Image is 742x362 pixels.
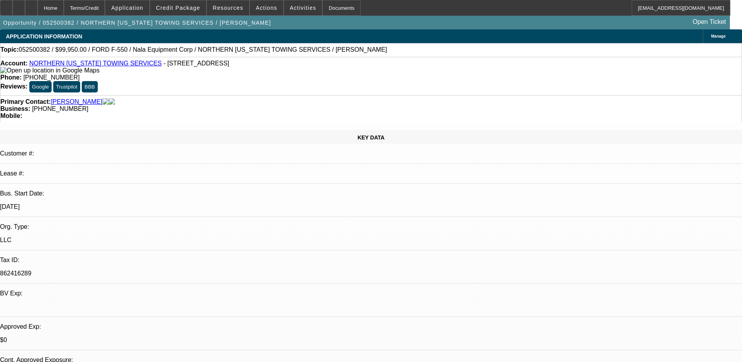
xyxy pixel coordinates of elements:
[0,67,99,74] img: Open up location in Google Maps
[256,5,277,11] span: Actions
[150,0,206,15] button: Credit Package
[690,15,729,29] a: Open Ticket
[19,46,387,53] span: 052500382 / $99,950.00 / FORD F-550 / Nala Equipment Corp / NORTHERN [US_STATE] TOWING SERVICES /...
[0,112,22,119] strong: Mobile:
[6,33,82,40] span: APPLICATION INFORMATION
[207,0,249,15] button: Resources
[102,98,109,105] img: facebook-icon.png
[29,60,162,67] a: NORTHERN [US_STATE] TOWING SERVICES
[51,98,102,105] a: [PERSON_NAME]
[163,60,229,67] span: - [STREET_ADDRESS]
[156,5,200,11] span: Credit Package
[29,81,52,92] button: Google
[3,20,271,26] span: Opportunity / 052500382 / NORTHERN [US_STATE] TOWING SERVICES / [PERSON_NAME]
[82,81,98,92] button: BBB
[23,74,80,81] span: [PHONE_NUMBER]
[290,5,316,11] span: Activities
[0,105,30,112] strong: Business:
[0,83,27,90] strong: Reviews:
[53,81,80,92] button: Trustpilot
[32,105,88,112] span: [PHONE_NUMBER]
[0,98,51,105] strong: Primary Contact:
[0,67,99,74] a: View Google Maps
[711,34,726,38] span: Manage
[358,134,384,141] span: KEY DATA
[250,0,283,15] button: Actions
[105,0,149,15] button: Application
[111,5,143,11] span: Application
[109,98,115,105] img: linkedin-icon.png
[0,74,22,81] strong: Phone:
[284,0,322,15] button: Activities
[213,5,243,11] span: Resources
[0,46,19,53] strong: Topic:
[0,60,27,67] strong: Account:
